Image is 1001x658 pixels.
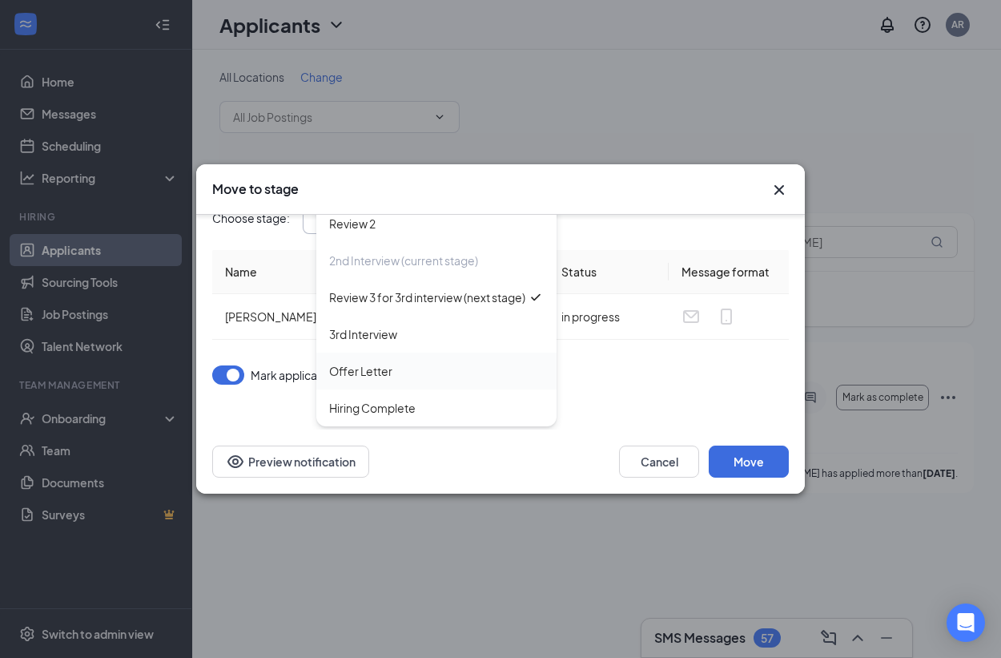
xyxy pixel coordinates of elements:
[717,307,736,326] svg: MobileSms
[212,180,299,198] h3: Move to stage
[549,250,669,294] th: Status
[226,452,245,471] svg: Eye
[329,325,397,343] div: 3rd Interview
[212,250,549,294] th: Name
[329,289,525,306] div: Review 3 for 3rd interview (next stage)
[329,399,416,417] div: Hiring Complete
[528,289,544,305] svg: Checkmark
[770,180,789,200] svg: Cross
[709,446,789,478] button: Move
[329,362,392,380] div: Offer Letter
[549,294,669,340] td: in progress
[212,446,369,478] button: Preview notificationEye
[770,180,789,200] button: Close
[329,215,376,232] div: Review 2
[947,604,985,642] div: Open Intercom Messenger
[669,250,789,294] th: Message format
[225,309,316,324] span: [PERSON_NAME]
[681,307,701,326] svg: Email
[212,209,290,227] span: Choose stage :
[329,252,478,269] div: 2nd Interview (current stage)
[619,446,699,478] button: Cancel
[251,365,506,385] span: Mark applicant(s) as Completed for 2nd Interview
